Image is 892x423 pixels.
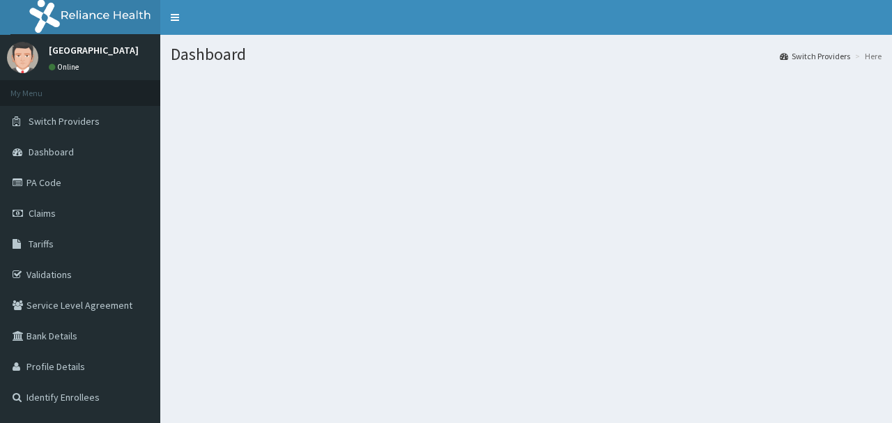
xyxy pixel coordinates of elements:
[29,115,100,128] span: Switch Providers
[49,45,139,55] p: [GEOGRAPHIC_DATA]
[49,62,82,72] a: Online
[7,42,38,73] img: User Image
[29,238,54,250] span: Tariffs
[852,50,882,62] li: Here
[29,146,74,158] span: Dashboard
[171,45,882,63] h1: Dashboard
[29,207,56,220] span: Claims
[780,50,850,62] a: Switch Providers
